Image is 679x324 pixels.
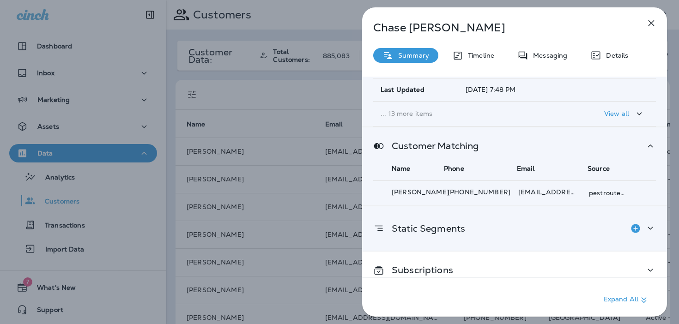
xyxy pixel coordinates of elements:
[604,294,649,306] p: Expand All
[466,85,516,94] span: [DATE] 7:48 PM
[448,188,517,196] p: [PHONE_NUMBER]
[588,164,610,173] span: Source
[517,164,534,173] span: Email
[518,188,578,196] p: criswell92@gmail.com
[600,292,653,308] button: Expand All
[381,110,561,117] p: ... 13 more items
[589,189,626,197] p: pestroutes_singer
[626,219,645,238] button: Add to Static Segment
[373,21,625,34] p: Chase [PERSON_NAME]
[384,266,453,274] p: Subscriptions
[394,52,429,59] p: Summary
[463,52,494,59] p: Timeline
[604,110,629,117] p: View all
[601,52,628,59] p: Details
[384,225,465,232] p: Static Segments
[381,86,424,94] span: Last Updated
[392,188,452,196] p: [PERSON_NAME]
[600,105,649,122] button: View all
[392,164,411,173] span: Name
[528,52,567,59] p: Messaging
[444,164,464,173] span: Phone
[384,142,479,150] p: Customer Matching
